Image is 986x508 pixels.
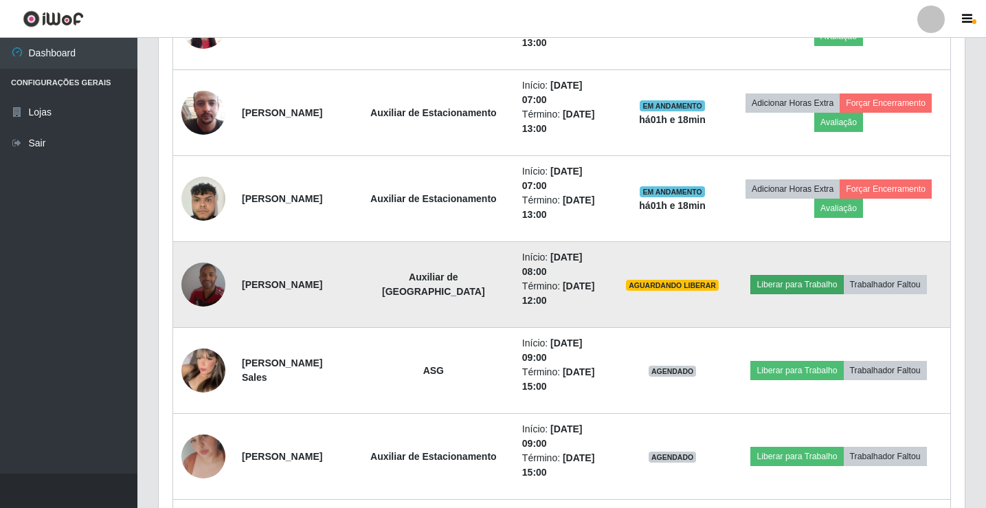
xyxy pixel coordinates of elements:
strong: [PERSON_NAME] [242,279,322,290]
li: Início: [522,78,609,107]
strong: Auxiliar de Estacionamento [370,193,497,204]
time: [DATE] 07:00 [522,166,583,191]
time: [DATE] 09:00 [522,338,583,363]
button: Trabalhador Faltou [844,275,927,294]
img: 1750121846688.jpeg [181,417,225,496]
strong: [PERSON_NAME] [242,193,322,204]
button: Liberar para Trabalho [750,361,843,380]
button: Forçar Encerramento [840,179,932,199]
li: Início: [522,164,609,193]
li: Término: [522,193,609,222]
button: Adicionar Horas Extra [746,93,840,113]
strong: [PERSON_NAME] [242,451,322,462]
button: Forçar Encerramento [840,93,932,113]
span: AGUARDANDO LIBERAR [626,280,719,291]
button: Avaliação [814,113,863,132]
li: Início: [522,422,609,451]
time: [DATE] 07:00 [522,80,583,105]
li: Início: [522,336,609,365]
img: 1731039194690.jpeg [181,169,225,228]
time: [DATE] 09:00 [522,423,583,449]
span: EM ANDAMENTO [640,186,705,197]
span: AGENDADO [649,366,697,377]
button: Trabalhador Faltou [844,361,927,380]
strong: Auxiliar de Estacionamento [370,451,497,462]
img: CoreUI Logo [23,10,84,27]
strong: Auxiliar de [GEOGRAPHIC_DATA] [382,272,485,297]
button: Liberar para Trabalho [750,447,843,466]
li: Término: [522,365,609,394]
span: AGENDADO [649,452,697,463]
strong: há 01 h e 18 min [639,114,706,125]
li: Término: [522,107,609,136]
li: Término: [522,279,609,308]
img: 1745843945427.jpeg [181,74,225,152]
img: 1753400047633.jpeg [181,245,225,324]
strong: [PERSON_NAME] [242,107,322,118]
strong: há 01 h e 18 min [639,200,706,211]
li: Término: [522,451,609,480]
button: Trabalhador Faltou [844,447,927,466]
strong: [PERSON_NAME] Sales [242,357,322,383]
li: Início: [522,250,609,279]
time: [DATE] 08:00 [522,252,583,277]
strong: Auxiliar de Estacionamento [370,107,497,118]
span: EM ANDAMENTO [640,100,705,111]
strong: ASG [423,365,444,376]
img: 1752756921028.jpeg [181,340,225,401]
button: Adicionar Horas Extra [746,179,840,199]
button: Liberar para Trabalho [750,275,843,294]
button: Avaliação [814,199,863,218]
